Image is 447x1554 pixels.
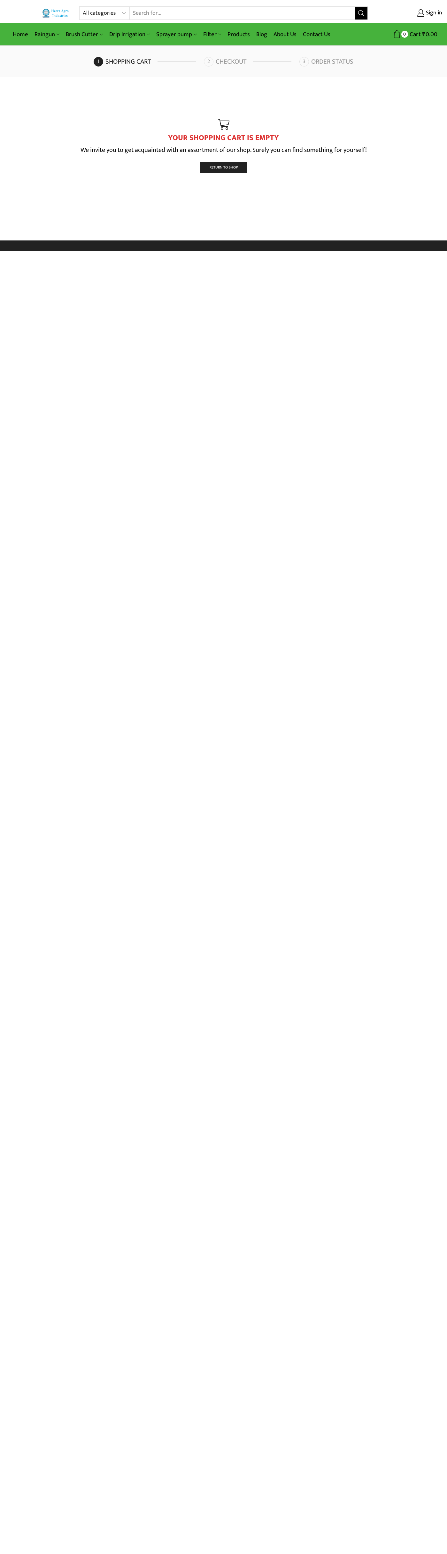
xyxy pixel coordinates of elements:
[424,9,442,17] span: Sign in
[422,29,426,39] span: ₹
[300,27,334,42] a: Contact Us
[401,31,408,37] span: 0
[106,27,153,42] a: Drip Irrigation
[42,145,406,155] p: We invite you to get acquainted with an assortment of our shop. Surely you can find something for...
[270,27,300,42] a: About Us
[377,7,442,19] a: Sign in
[42,133,406,143] h1: YOUR SHOPPING CART IS EMPTY
[408,30,421,39] span: Cart
[204,57,298,67] a: Checkout
[10,27,31,42] a: Home
[253,27,270,42] a: Blog
[355,7,367,20] button: Search button
[200,162,248,173] a: Return To Shop
[422,29,437,39] bdi: 0.00
[153,27,200,42] a: Sprayer pump
[63,27,106,42] a: Brush Cutter
[374,28,437,40] a: 0 Cart ₹0.00
[31,27,63,42] a: Raingun
[210,164,238,170] span: Return To Shop
[130,7,354,20] input: Search for...
[224,27,253,42] a: Products
[200,27,224,42] a: Filter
